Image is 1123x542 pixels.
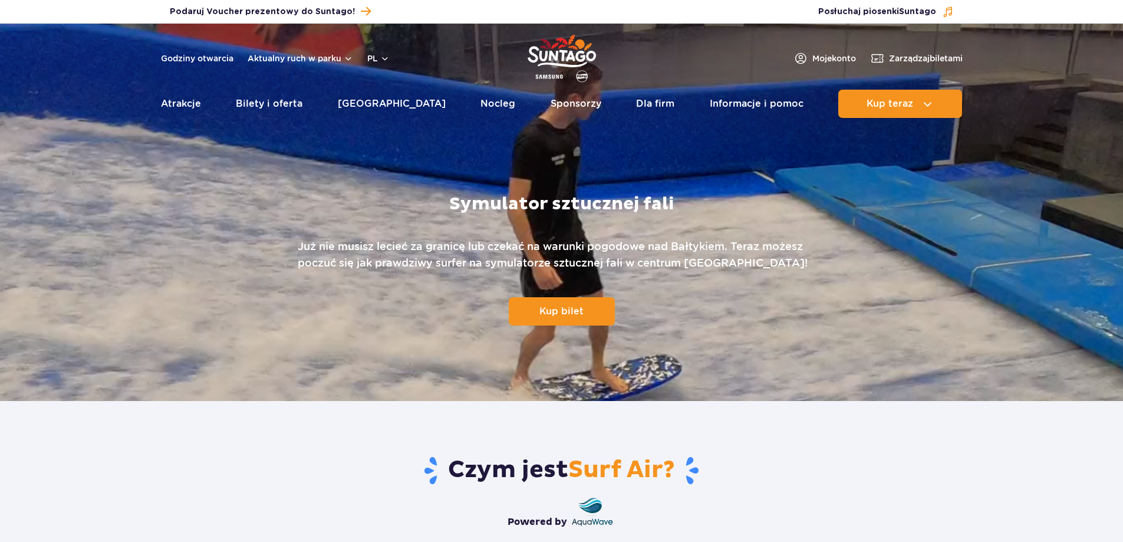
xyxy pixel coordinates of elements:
a: Informacje i pomoc [710,90,803,118]
h1: Symulator sztucznej fali [449,193,674,215]
p: Już nie musisz lecieć za granicę lub czekać na warunki pogodowe nad Bałtykiem. Teraz możesz poczu... [298,238,825,271]
a: [GEOGRAPHIC_DATA] [338,90,446,118]
span: Kup bilet [539,306,584,317]
span: Moje konto [812,52,856,64]
a: Atrakcje [161,90,201,118]
a: Podaruj Voucher prezentowy do Suntago! [170,4,371,19]
a: Godziny otwarcia [161,52,233,64]
a: Zarządzajbiletami [870,51,963,65]
button: Aktualny ruch w parku [248,54,353,63]
a: Mojekonto [793,51,856,65]
strong: Powered by [508,515,567,528]
span: Kup teraz [867,98,913,109]
span: Posłuchaj piosenki [818,6,936,18]
a: Sponsorzy [551,90,601,118]
span: Surf Air? [568,455,675,485]
button: pl [367,52,390,64]
a: Bilety i oferta [236,90,302,118]
h2: Czym jest [216,455,907,486]
button: Kup teraz [838,90,962,118]
a: Kup bilet [509,297,615,326]
span: Podaruj Voucher prezentowy do Suntago! [170,6,355,18]
button: Posłuchaj piosenkiSuntago [818,6,954,18]
a: Nocleg [480,90,515,118]
a: Dla firm [636,90,674,118]
span: Zarządzaj biletami [889,52,963,64]
a: Park of Poland [528,29,596,84]
span: Suntago [899,8,936,16]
